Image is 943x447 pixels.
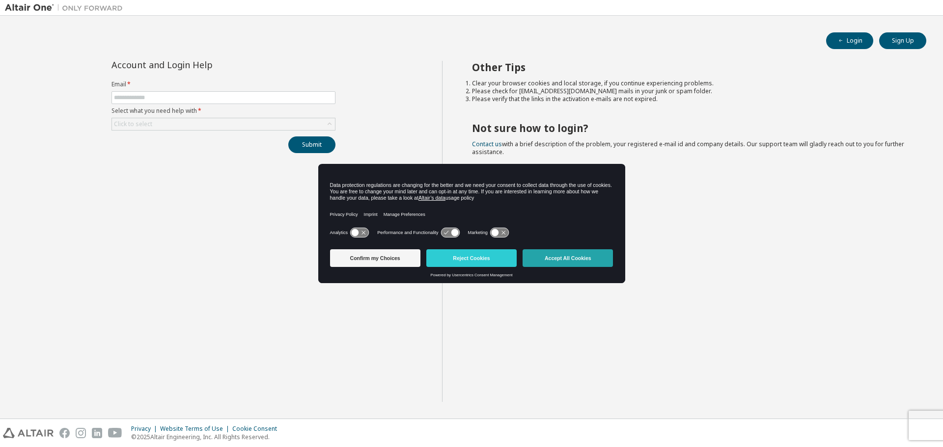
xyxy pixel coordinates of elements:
[472,140,502,148] a: Contact us
[59,428,70,438] img: facebook.svg
[111,61,291,69] div: Account and Login Help
[826,32,873,49] button: Login
[112,118,335,130] div: Click to select
[131,425,160,433] div: Privacy
[92,428,102,438] img: linkedin.svg
[288,136,335,153] button: Submit
[879,32,926,49] button: Sign Up
[111,80,335,88] label: Email
[111,107,335,115] label: Select what you need help with
[232,425,283,433] div: Cookie Consent
[131,433,283,441] p: © 2025 Altair Engineering, Inc. All Rights Reserved.
[160,425,232,433] div: Website Terms of Use
[114,120,152,128] div: Click to select
[108,428,122,438] img: youtube.svg
[5,3,128,13] img: Altair One
[3,428,54,438] img: altair_logo.svg
[472,95,909,103] li: Please verify that the links in the activation e-mails are not expired.
[472,79,909,87] li: Clear your browser cookies and local storage, if you continue experiencing problems.
[472,61,909,74] h2: Other Tips
[76,428,86,438] img: instagram.svg
[472,122,909,134] h2: Not sure how to login?
[472,87,909,95] li: Please check for [EMAIL_ADDRESS][DOMAIN_NAME] mails in your junk or spam folder.
[472,140,904,156] span: with a brief description of the problem, your registered e-mail id and company details. Our suppo...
